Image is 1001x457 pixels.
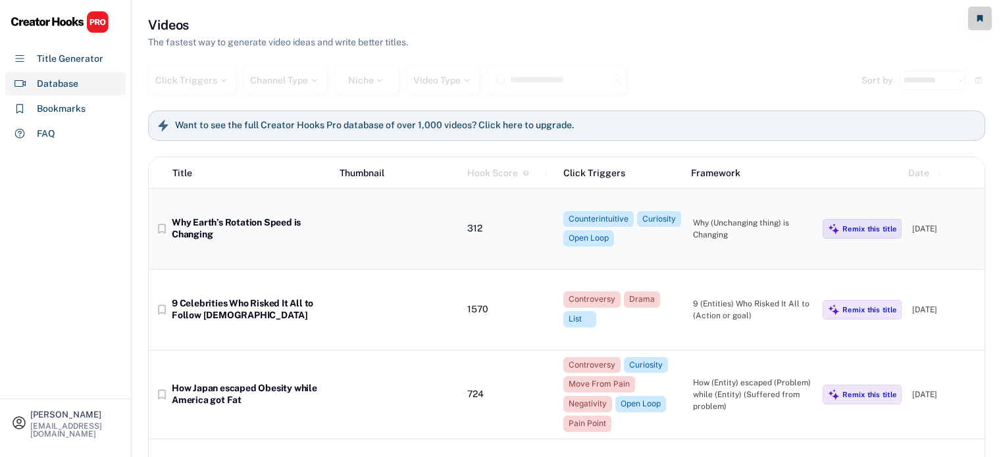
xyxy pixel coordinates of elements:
div: Remix this title [842,305,896,314]
div: Sort by [861,76,893,85]
div: Move From Pain [569,379,630,390]
img: yH5BAEAAAAALAAAAAABAAEAAAIBRAA7 [338,276,457,343]
div: 9 (Entities) Who Risked It All to (Action or goal) [693,298,812,322]
img: yH5BAEAAAAALAAAAAABAAEAAAIBRAA7 [338,361,457,428]
img: MagicMajor%20%28Purple%29.svg [828,389,840,400]
h3: Videos [148,16,189,34]
div: Database [37,77,78,91]
div: Remix this title [842,224,896,233]
div: Curiosity [629,360,663,371]
div: Open Loop [569,233,609,244]
div: How Japan escaped Obesity while America got Fat [172,383,327,406]
img: MagicMajor%20%28Purple%29.svg [828,223,840,235]
div: Video Type [413,76,473,85]
div: Why (Unchanging thing) is Changing [693,217,812,241]
div: Bookmarks [37,102,86,116]
div: Remix this title [842,390,896,399]
div: Why Earth’s Rotation Speed is Changing [172,217,327,240]
div: Hook Score [467,166,518,180]
div: [DATE] [912,223,978,235]
div: [DATE] [912,389,978,400]
div: Controversy [569,294,615,305]
div: Counterintuitive [569,214,629,225]
div: Pain Point [569,418,606,429]
div: 312 [467,223,553,235]
div: [EMAIL_ADDRESS][DOMAIN_NAME] [30,422,120,438]
div: Thumbnail [340,166,457,180]
div: [PERSON_NAME] [30,410,120,419]
div: 724 [467,389,553,400]
button: bookmark_border [155,303,168,316]
img: CHPRO%20Logo.svg [11,11,109,34]
div: 9 Celebrities Who Risked It All to Follow [DEMOGRAPHIC_DATA] [172,298,327,321]
div: Open Loop [621,398,661,410]
div: Click Triggers [563,166,680,180]
div: Channel Type [250,76,320,85]
div: Framework [691,166,808,180]
div: Click Triggers [155,76,229,85]
button: highlight_remove [611,74,623,86]
div: List [569,314,591,325]
div: How (Entity) escaped (Problem) while (Entity) (Suffered from problem) [693,377,812,412]
img: yH5BAEAAAAALAAAAAABAAEAAAIBRAA7 [338,195,457,262]
button: bookmark_border [155,222,168,235]
div: Negativity [569,398,607,410]
h6: Want to see the full Creator Hooks Pro database of over 1,000 videos? Click here to upgrade. [175,120,574,132]
div: Controversy [569,360,615,371]
div: 1570 [467,304,553,316]
div: Title [172,166,192,180]
div: Title Generator [37,52,103,66]
div: Date [908,166,929,180]
div: Drama [629,294,655,305]
button: bookmark_border [155,388,168,401]
div: FAQ [37,127,55,141]
div: [DATE] [912,304,978,316]
img: MagicMajor%20%28Purple%29.svg [828,304,840,316]
div: Niche [348,76,386,85]
div: Curiosity [642,214,676,225]
div: The fastest way to generate video ideas and write better titles. [148,36,408,49]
